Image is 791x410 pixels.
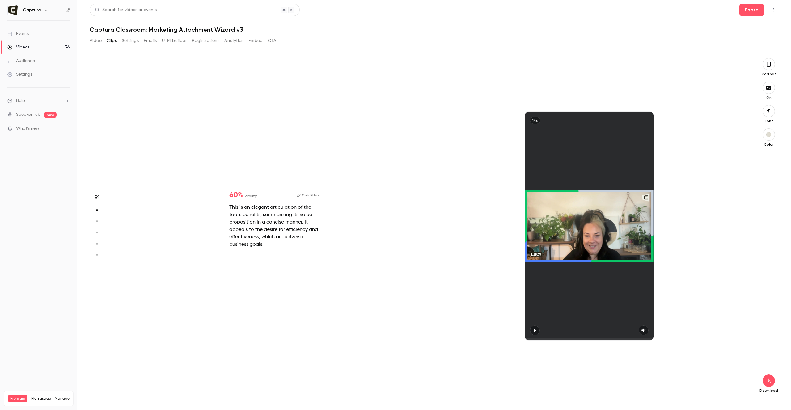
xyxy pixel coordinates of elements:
[95,7,157,13] div: Search for videos or events
[759,142,779,147] p: Color
[44,112,57,118] span: new
[90,36,102,46] button: Video
[224,36,243,46] button: Analytics
[192,36,219,46] button: Registrations
[7,58,35,64] div: Audience
[90,26,779,33] h1: Captura Classroom: Marketing Attachment Wizard v3
[31,396,51,401] span: Plan usage
[16,98,25,104] span: Help
[162,36,187,46] button: UTM builder
[7,98,70,104] li: help-dropdown-opener
[759,388,779,393] p: Download
[759,119,779,123] p: Font
[8,5,18,15] img: Captura
[229,191,243,199] span: 60 %
[769,5,779,15] button: Top Bar Actions
[122,36,139,46] button: Settings
[23,7,41,13] h6: Captura
[248,36,263,46] button: Embed
[144,36,157,46] button: Emails
[107,36,117,46] button: Clips
[7,44,29,50] div: Videos
[268,36,276,46] button: CTA
[55,396,70,401] a: Manage
[229,204,319,248] div: This is an elegant articulation of the tool's benefits, summarizing its value proposition in a co...
[62,126,70,132] iframe: Noticeable Trigger
[7,31,29,37] div: Events
[759,95,779,100] p: On
[7,71,32,77] div: Settings
[759,72,779,77] p: Portrait
[245,193,257,199] span: virality
[8,395,27,402] span: Premium
[739,4,764,16] button: Share
[297,191,319,199] button: Subtitles
[16,111,40,118] a: SpeakerHub
[16,125,39,132] span: What's new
